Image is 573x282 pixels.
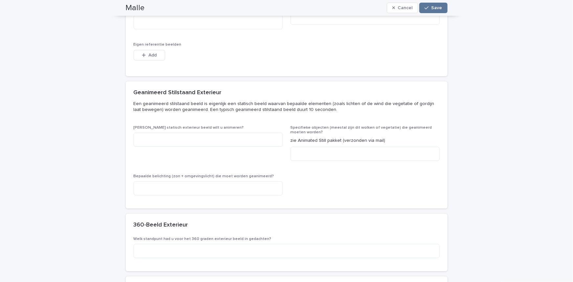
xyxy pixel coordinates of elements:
[134,237,272,241] span: Welk standpunt had u voor het 360 graden exterieur beeld in gedachten?
[134,222,188,229] h2: 360-Beeld Exterieur
[134,101,437,113] p: Een geanimeerd stilstaand beeld is eigenlijk een statisch beeld waarvan bepaalde elementen (zoals...
[134,50,165,60] button: Add
[134,126,244,130] span: [PERSON_NAME] statisch exterieur beeld wilt u animeren?
[387,3,418,13] button: Cancel
[148,53,157,57] span: Add
[431,6,442,10] span: Save
[134,89,222,97] h2: Geanimeerd Stilstaand Exterieur
[291,126,432,134] span: Specifieke objecten (meestal zijn dit wolken of vegetatie) die geanimeerd moeten worden?
[126,3,145,13] h2: Malle
[419,3,447,13] button: Save
[398,6,412,10] span: Cancel
[291,137,440,144] p: zie Animated Still pakket (verzonden via mail)
[134,174,274,178] span: Bepaalde belichting (zon + omgevingslicht) die moet worden geanimeerd?
[134,43,182,47] span: Eigen referentie beelden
